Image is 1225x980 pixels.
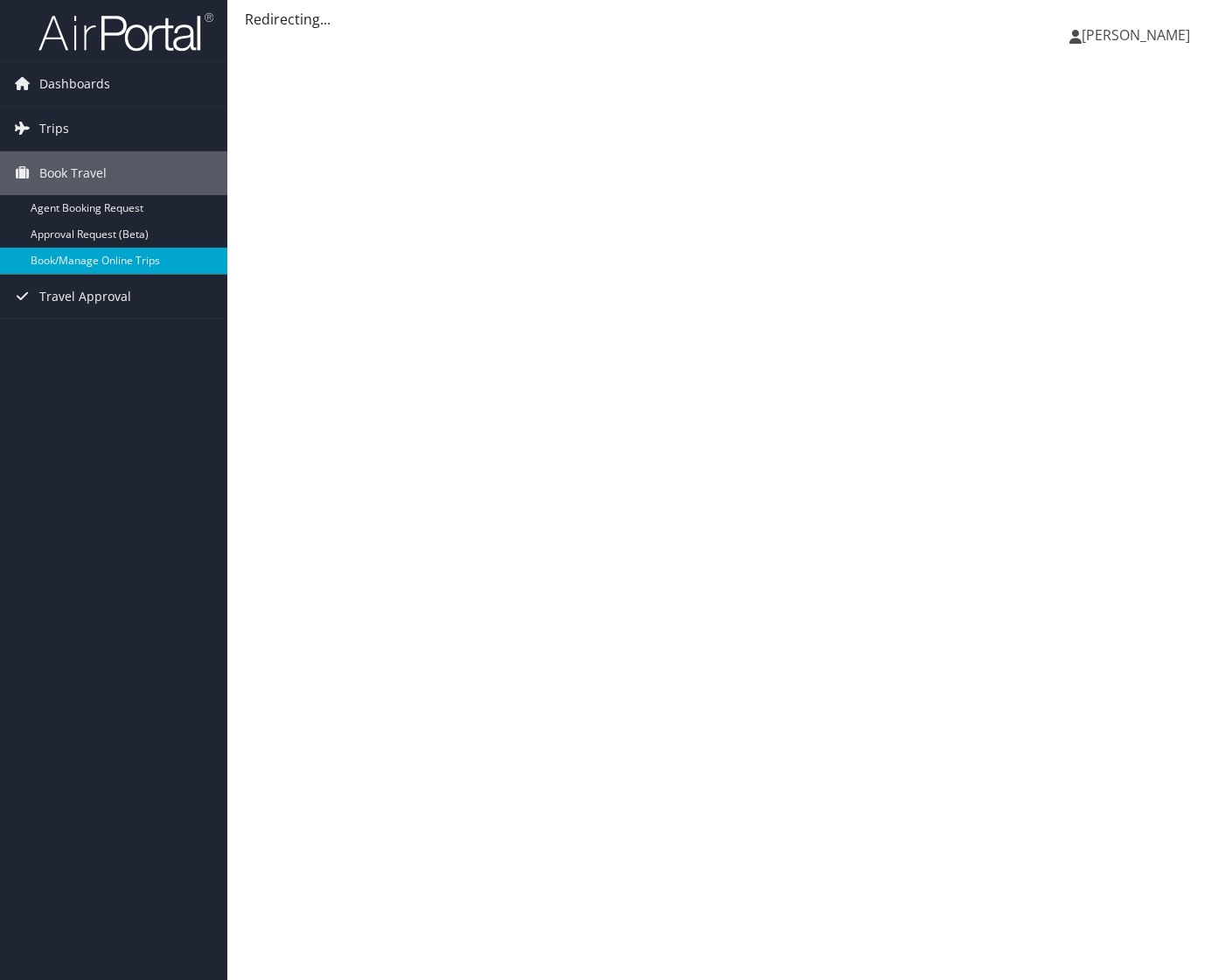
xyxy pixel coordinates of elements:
[1082,25,1190,45] span: [PERSON_NAME]
[39,107,69,150] span: Trips
[39,275,131,318] span: Travel Approval
[39,151,107,195] span: Book Travel
[38,11,213,52] img: airportal-logo.png
[1069,9,1208,61] a: [PERSON_NAME]
[39,62,110,106] span: Dashboards
[245,9,1208,30] div: Redirecting...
